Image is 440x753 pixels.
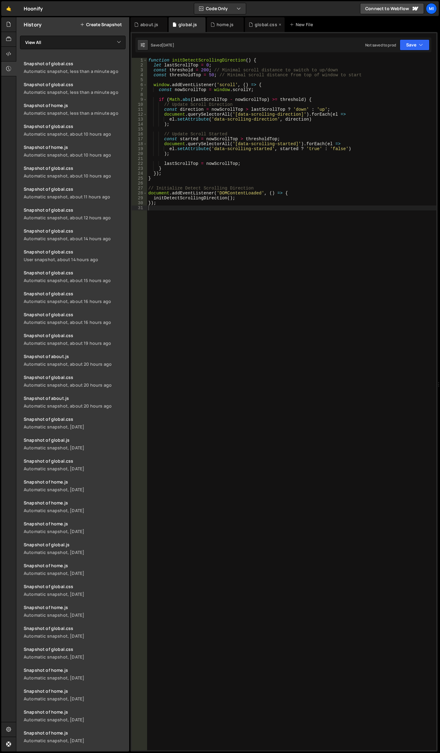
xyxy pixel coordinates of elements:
div: Automatic snapshot, [DATE] [24,487,126,492]
div: 14 [132,122,147,127]
div: Snapshot of global.css [24,207,126,213]
div: 3 [132,68,147,73]
a: Snapshot of global.css Automatic snapshot, about 16 hours ago [20,287,129,308]
a: Snapshot of global.css User snapshot, about 14 hours ago [20,245,129,266]
div: Automatic snapshot, about 20 hours ago [24,361,126,367]
div: Automatic snapshot, about 10 hours ago [24,131,126,137]
div: 1 [132,58,147,63]
div: Snapshot of home.js [24,604,126,610]
a: Snapshot of global.js Automatic snapshot, [DATE] [20,538,129,559]
div: Snapshot of global.css [24,374,126,380]
div: Automatic snapshot, [DATE] [24,466,126,472]
button: Create Snapshot [80,22,122,27]
div: global.js [178,22,197,28]
div: 25 [132,176,147,181]
div: User snapshot, about 14 hours ago [24,257,126,262]
div: Snapshot of global.css [24,291,126,297]
a: Snapshot of global.css Automatic snapshot, [DATE] [20,454,129,475]
div: Automatic snapshot, [DATE] [24,675,126,681]
a: Snapshot of home.js Automatic snapshot, [DATE] [20,663,129,684]
div: Automatic snapshot, about 10 hours ago [24,152,126,158]
div: Snapshot of global.js [24,542,126,548]
a: Snapshot of global.css Automatic snapshot, about 20 hours ago [20,371,129,392]
a: Snapshot of home.js Automatic snapshot, [DATE] [20,559,129,580]
div: 9 [132,97,147,102]
div: 27 [132,186,147,191]
h2: History [24,21,42,28]
div: Automatic snapshot, [DATE] [24,654,126,660]
div: Automatic snapshot, about 15 hours ago [24,277,126,283]
div: 20 [132,151,147,156]
div: Automatic snapshot, about 16 hours ago [24,298,126,304]
div: global.css [255,22,277,28]
div: New File [290,22,315,28]
a: Snapshot of global.css Automatic snapshot, about 11 hours ago [20,182,129,203]
div: Snapshot of global.css [24,61,126,66]
div: Snapshot of global.css [24,584,126,589]
div: Snapshot of global.css [24,625,126,631]
div: Snapshot of global.css [24,646,126,652]
div: 26 [132,181,147,186]
div: 23 [132,166,147,171]
div: 22 [132,161,147,166]
a: Snapshot of global.css Automatic snapshot, [DATE] [20,643,129,663]
div: 16 [132,132,147,137]
div: Automatic snapshot, about 16 hours ago [24,319,126,325]
div: Snapshot of global.css [24,123,126,129]
div: Automatic snapshot, [DATE] [24,591,126,597]
div: 24 [132,171,147,176]
div: Snapshot of global.css [24,270,126,276]
div: Snapshot of home.js [24,688,126,694]
div: Not saved to prod [365,42,396,48]
div: Automatic snapshot, [DATE] [24,508,126,513]
div: home.js [217,22,234,28]
a: Snapshot of home.js Automatic snapshot, [DATE] [20,475,129,496]
a: 🤙 [1,1,16,16]
a: Snapshot of global.css Automatic snapshot, [DATE] [20,622,129,643]
a: Snapshot of home.jsAutomatic snapshot, less than a minute ago [20,99,129,120]
a: Snapshot of home.js Automatic snapshot, [DATE] [20,601,129,622]
div: Snapshot of home.js [24,102,126,108]
div: Snapshot of global.js [24,437,126,443]
div: Automatic snapshot, [DATE] [24,528,126,534]
div: 31 [132,205,147,210]
div: Snapshot of global.css [24,249,126,255]
div: Snapshot of about.js [24,395,126,401]
a: Connect to Webflow [360,3,424,14]
div: Saved [151,42,174,48]
a: Snapshot of about.js Automatic snapshot, about 20 hours ago [20,392,129,412]
div: 2 [132,63,147,68]
div: 29 [132,196,147,201]
div: Automatic snapshot, [DATE] [24,424,126,430]
div: Automatic snapshot, [DATE] [24,717,126,723]
div: Automatic snapshot, [DATE] [24,633,126,639]
a: Snapshot of global.css Automatic snapshot, about 10 hours ago [20,120,129,141]
a: Snapshot of home.js Automatic snapshot, about 10 hours ago [20,141,129,161]
a: Snapshot of home.js Automatic snapshot, [DATE] [20,726,129,747]
button: Save [400,39,430,50]
div: Snapshot of global.css [24,165,126,171]
div: 5 [132,78,147,82]
div: Automatic snapshot, about 20 hours ago [24,403,126,409]
div: [DATE] [162,42,174,48]
div: Automatic snapshot, about 12 hours ago [24,215,126,221]
div: about.js [140,22,158,28]
a: Snapshot of global.css Automatic snapshot, about 12 hours ago [20,203,129,224]
div: 21 [132,156,147,161]
div: 12 [132,112,147,117]
div: Mi [426,3,437,14]
div: Snapshot of home.js [24,667,126,673]
div: Automatic snapshot, [DATE] [24,738,126,743]
div: Automatic snapshot, [DATE] [24,696,126,702]
div: Snapshot of global.css [24,228,126,234]
div: Snapshot of global.css [24,333,126,338]
div: Automatic snapshot, about 10 hours ago [24,173,126,179]
div: Snapshot of home.js [24,144,126,150]
div: Snapshot of global.css [24,312,126,317]
div: Snapshot of home.js [24,730,126,736]
div: 7 [132,87,147,92]
div: Automatic snapshot, [DATE] [24,570,126,576]
div: Snapshot of home.js [24,479,126,485]
div: Snapshot of home.js [24,500,126,506]
a: Snapshot of global.cssAutomatic snapshot, less than a minute ago [20,57,129,78]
